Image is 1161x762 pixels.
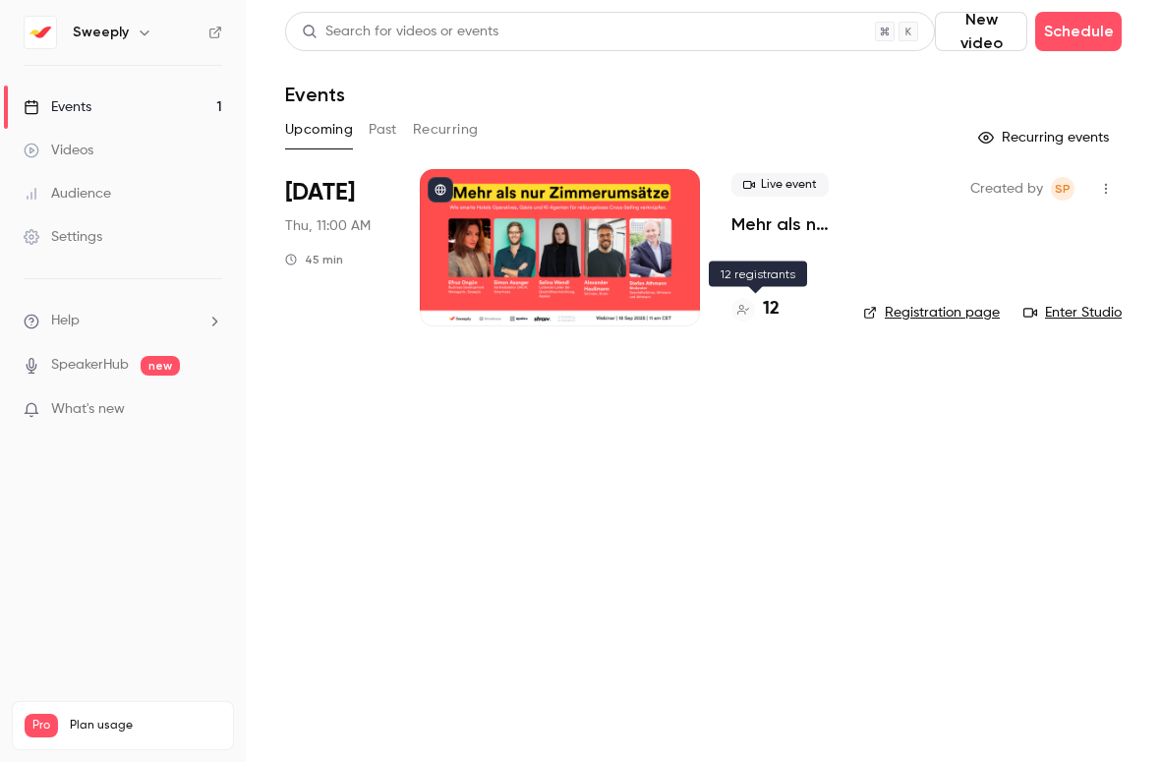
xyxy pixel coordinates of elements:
span: Sweeply Partnerships [1051,177,1074,201]
div: Audience [24,184,111,204]
img: Sweeply [25,17,56,48]
button: New video [935,12,1027,51]
h4: 12 [763,296,780,322]
a: SpeakerHub [51,355,129,376]
a: Registration page [863,303,1000,322]
a: 12 [731,296,780,322]
span: Thu, 11:00 AM [285,216,371,236]
div: Sep 18 Thu, 11:00 AM (Europe/Berlin) [285,169,388,326]
span: Pro [25,714,58,737]
div: Videos [24,141,93,160]
div: Events [24,97,91,117]
span: What's new [51,399,125,420]
div: Settings [24,227,102,247]
span: Plan usage [70,718,221,733]
button: Recurring [413,114,479,146]
span: Created by [970,177,1043,201]
div: Search for videos or events [302,22,498,42]
h6: Sweeply [73,23,129,42]
span: Help [51,311,80,331]
span: SP [1055,177,1071,201]
a: Enter Studio [1023,303,1122,322]
li: help-dropdown-opener [24,311,222,331]
h1: Events [285,83,345,106]
span: new [141,356,180,376]
a: Mehr als nur Zimmerumsätze [731,212,832,236]
button: Recurring events [969,122,1122,153]
span: Live event [731,173,829,197]
button: Upcoming [285,114,353,146]
button: Past [369,114,397,146]
span: [DATE] [285,177,355,208]
iframe: Noticeable Trigger [199,401,222,419]
button: Schedule [1035,12,1122,51]
div: 45 min [285,252,343,267]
